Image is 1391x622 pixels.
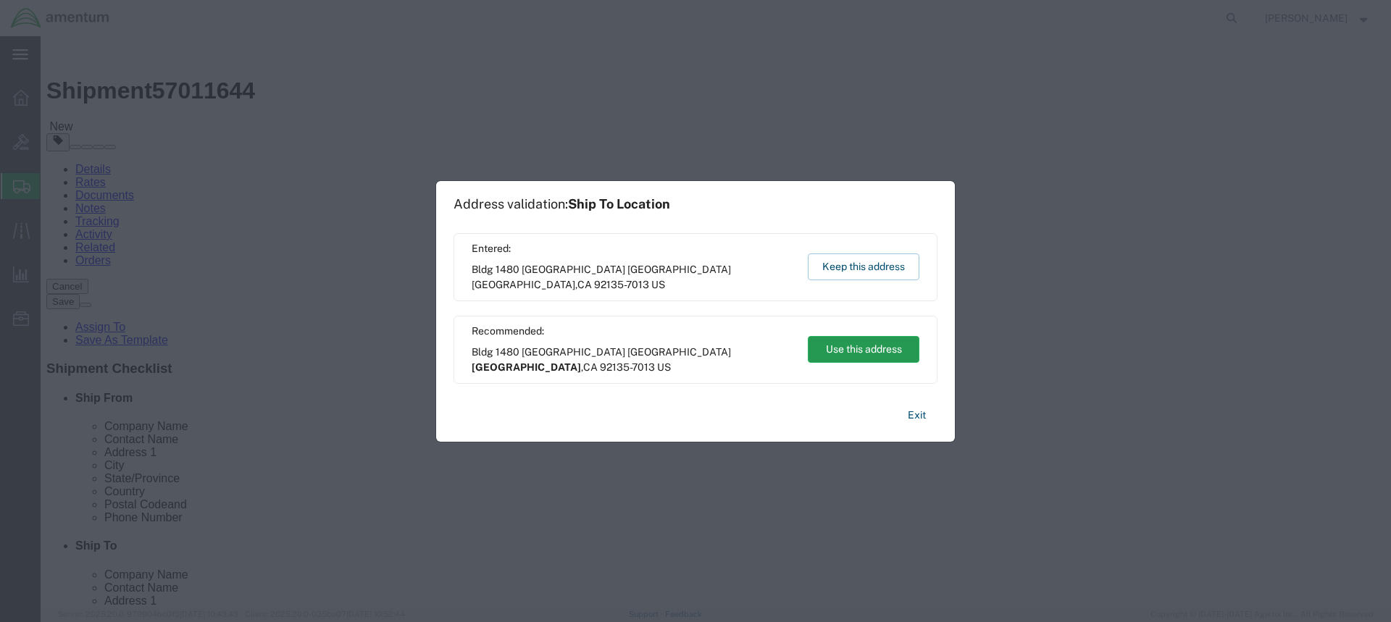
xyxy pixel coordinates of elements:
[594,279,649,290] span: 92135-7013
[651,279,665,290] span: US
[600,361,655,373] span: 92135-7013
[472,324,794,339] span: Recommended:
[896,403,937,428] button: Exit
[454,196,670,212] h1: Address validation:
[472,279,575,290] span: [GEOGRAPHIC_DATA]
[808,336,919,363] button: Use this address
[472,361,581,373] span: [GEOGRAPHIC_DATA]
[808,253,919,280] button: Keep this address
[472,241,794,256] span: Entered:
[472,262,794,293] span: Bldg 1480 [GEOGRAPHIC_DATA] [GEOGRAPHIC_DATA] ,
[472,345,794,375] span: Bldg 1480 [GEOGRAPHIC_DATA] [GEOGRAPHIC_DATA] ,
[583,361,598,373] span: CA
[568,196,670,211] span: Ship To Location
[577,279,592,290] span: CA
[657,361,671,373] span: US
